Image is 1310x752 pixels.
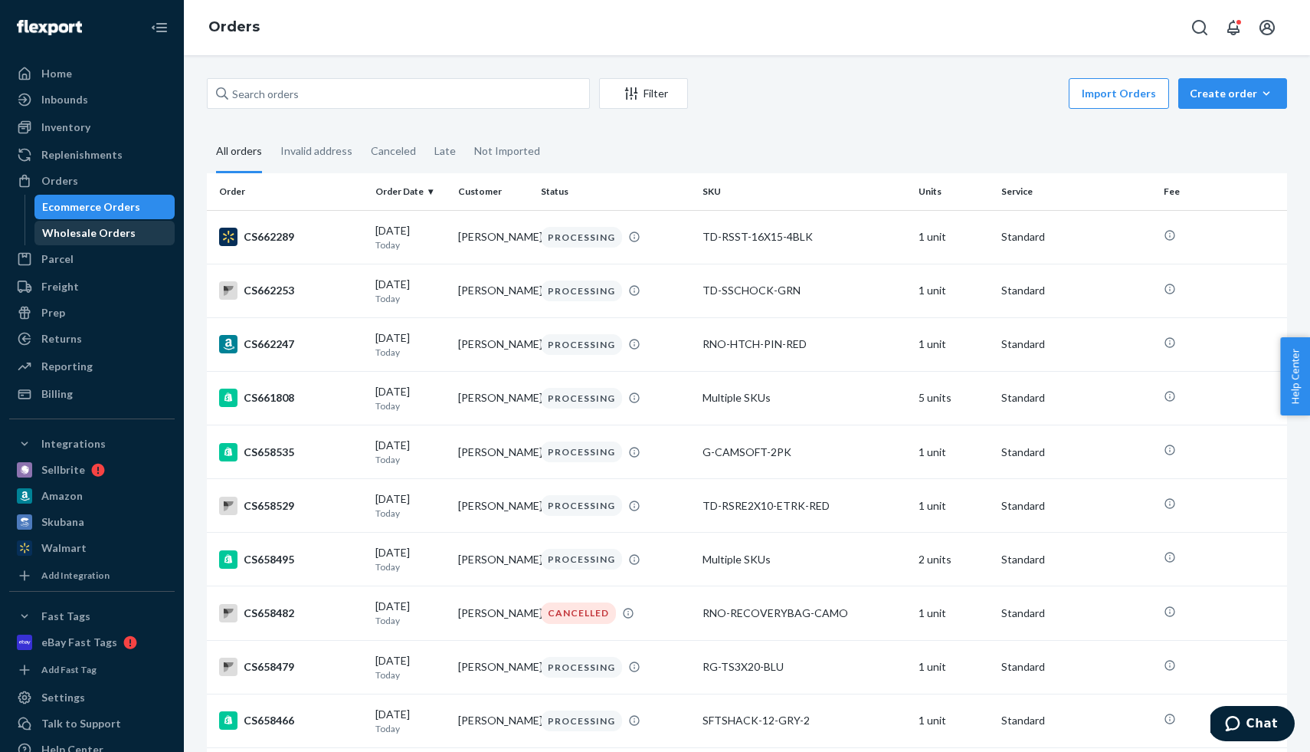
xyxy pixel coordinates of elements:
div: Prep [41,305,65,320]
div: [DATE] [375,384,446,412]
div: CS662253 [219,281,363,300]
div: Home [41,66,72,81]
div: CS662247 [219,335,363,353]
span: Help Center [1280,337,1310,415]
a: Freight [9,274,175,299]
p: Standard [1001,659,1151,675]
p: Today [375,507,446,520]
div: Talk to Support [41,716,121,731]
div: Reporting [41,359,93,374]
div: Orders [41,173,78,189]
td: 1 unit [912,264,995,317]
div: PROCESSING [541,281,622,301]
div: Late [434,131,456,171]
p: Today [375,238,446,251]
td: 1 unit [912,640,995,694]
a: Wholesale Orders [34,221,175,245]
td: 1 unit [912,586,995,640]
div: CS658482 [219,604,363,622]
p: Today [375,346,446,359]
a: Inventory [9,115,175,140]
p: Today [375,292,446,305]
td: [PERSON_NAME] [452,210,535,264]
td: [PERSON_NAME] [452,694,535,747]
div: [DATE] [375,330,446,359]
div: SFTSHACK-12-GRY-2 [702,713,906,728]
a: Sellbrite [9,458,175,482]
a: Replenishments [9,143,175,167]
a: Add Fast Tag [9,661,175,679]
td: 2 units [912,533,995,586]
button: Filter [599,78,688,109]
div: PROCESSING [541,334,622,355]
td: Multiple SKUs [696,533,912,586]
div: [DATE] [375,707,446,735]
div: CS658529 [219,497,363,515]
div: CS658479 [219,658,363,676]
th: Order Date [369,173,452,210]
div: Parcel [41,251,74,267]
td: 1 unit [912,210,995,264]
a: Prep [9,300,175,325]
a: eBay Fast Tags [9,630,175,655]
div: All orders [216,131,262,173]
div: Inbounds [41,92,88,107]
div: Invalid address [280,131,352,171]
p: Standard [1001,713,1151,728]
div: TD-SSCHOCK-GRN [702,283,906,298]
button: Open Search Box [1184,12,1215,43]
a: Skubana [9,510,175,534]
a: Reporting [9,354,175,379]
div: eBay Fast Tags [41,635,117,650]
td: 1 unit [912,479,995,533]
div: Ecommerce Orders [42,199,140,215]
div: [DATE] [375,277,446,305]
a: Billing [9,382,175,406]
div: Walmart [41,540,87,556]
a: Orders [208,18,260,35]
td: [PERSON_NAME] [452,317,535,371]
div: Integrations [41,436,106,452]
div: PROCESSING [541,388,622,409]
div: PROCESSING [541,549,622,570]
p: Standard [1001,390,1151,406]
div: RNO-HTCH-PIN-RED [702,337,906,352]
p: Standard [1001,606,1151,621]
ol: breadcrumbs [196,5,272,50]
img: Flexport logo [17,20,82,35]
div: Add Fast Tag [41,663,97,676]
button: Close Navigation [144,12,175,43]
p: Standard [1001,445,1151,460]
iframe: Opens a widget where you can chat to one of our agents [1210,706,1295,744]
td: [PERSON_NAME] [452,264,535,317]
div: Freight [41,279,79,294]
div: [DATE] [375,545,446,573]
a: Parcel [9,247,175,271]
div: CANCELLED [541,603,616,623]
div: PROCESSING [541,657,622,678]
td: [PERSON_NAME] [452,533,535,586]
div: PROCESSING [541,442,622,462]
a: Ecommerce Orders [34,195,175,219]
p: Standard [1001,283,1151,298]
th: Fee [1158,173,1287,210]
p: Today [375,722,446,735]
button: Fast Tags [9,604,175,629]
div: Wholesale Orders [42,225,136,241]
div: CS662289 [219,228,363,246]
button: Talk to Support [9,711,175,736]
td: 1 unit [912,694,995,747]
div: RNO-RECOVERYBAG-CAMO [702,606,906,621]
div: Filter [600,86,687,101]
a: Returns [9,327,175,351]
td: 5 units [912,371,995,425]
div: TD-RSST-16X15-4BLK [702,229,906,245]
a: Orders [9,169,175,193]
div: Inventory [41,120,90,135]
div: [DATE] [375,491,446,520]
div: CS658495 [219,550,363,569]
div: PROCESSING [541,495,622,516]
div: TD-RSRE2X10-ETRK-RED [702,498,906,514]
button: Open notifications [1218,12,1249,43]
